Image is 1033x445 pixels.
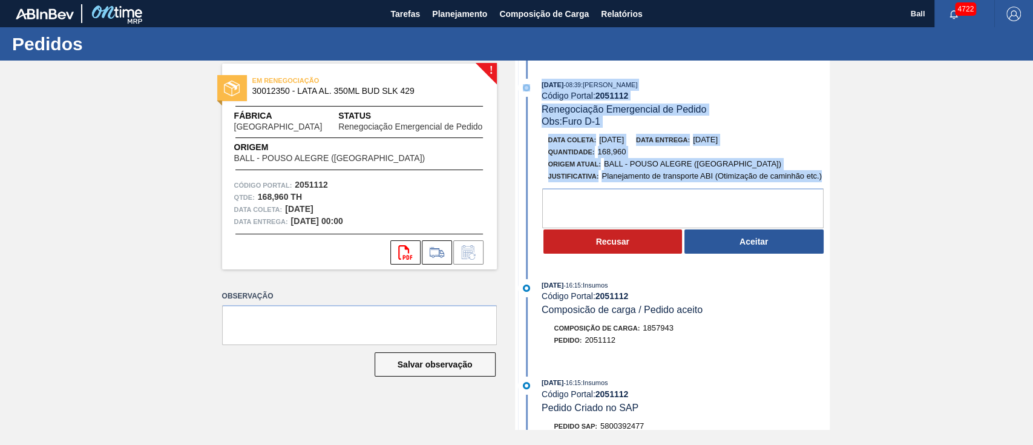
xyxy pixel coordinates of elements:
[548,160,601,168] span: Origem Atual:
[581,282,608,289] span: : Insumos
[542,305,703,315] span: Composicão de carga / Pedido aceito
[234,154,425,163] span: BALL - POUSO ALEGRE ([GEOGRAPHIC_DATA])
[285,204,313,214] strong: [DATE]
[564,82,581,88] span: - 08:39
[542,116,600,127] span: Obs: Furo D-1
[602,171,821,180] span: Planejamento de transporte ABI (Otimização de caminhão etc.)
[16,8,74,19] img: TNhmsLtSVTkK8tSr43FrP2fwEKptu5GPRR3wAAAABJRU5ErkJggg==
[564,282,581,289] span: - 16:15
[542,91,829,101] div: Código Portal:
[601,7,642,21] span: Relatórios
[453,240,484,265] div: Informar alteração no pedido
[375,352,496,377] button: Salvar observação
[564,380,581,386] span: - 16:15
[955,2,976,16] span: 4722
[604,159,781,168] span: BALL - POUSO ALEGRE ([GEOGRAPHIC_DATA])
[234,122,323,131] span: [GEOGRAPHIC_DATA]
[1006,7,1021,21] img: Logout
[234,179,292,191] span: Código Portal:
[390,240,421,265] div: Abrir arquivo PDF
[234,110,339,122] span: Fábrica
[598,147,626,156] span: 168,960
[291,216,343,226] strong: [DATE] 00:00
[548,173,599,180] span: Justificativa:
[234,141,459,154] span: Origem
[542,282,563,289] span: [DATE]
[12,37,227,51] h1: Pedidos
[554,325,640,332] span: Composição de Carga :
[548,136,597,143] span: Data coleta:
[684,229,824,254] button: Aceitar
[643,323,674,332] span: 1857943
[234,191,255,203] span: Qtde :
[595,91,629,101] strong: 2051112
[934,5,973,22] button: Notificações
[252,87,472,96] span: 30012350 - LATA AL. 350ML BUD SLK 429
[252,74,422,87] span: EM RENEGOCIAÇÃO
[523,285,530,292] img: atual
[258,192,302,202] strong: 168,960 TH
[523,84,530,91] img: atual
[542,403,638,413] span: Pedido Criado no SAP
[581,81,638,88] span: : [PERSON_NAME]
[234,203,283,216] span: Data coleta:
[599,135,624,144] span: [DATE]
[295,180,328,190] strong: 2051112
[600,421,644,430] span: 5800392477
[499,7,589,21] span: Composição de Carga
[542,291,829,301] div: Código Portal:
[542,104,706,114] span: Renegociação Emergencial de Pedido
[554,423,598,430] span: Pedido SAP:
[234,216,288,228] span: Data entrega:
[222,288,497,305] label: Observação
[338,110,484,122] span: Status
[595,389,629,399] strong: 2051112
[523,382,530,389] img: atual
[585,335,615,344] span: 2051112
[390,7,420,21] span: Tarefas
[422,240,452,265] div: Ir para Composição de Carga
[636,136,690,143] span: Data entrega:
[542,81,563,88] span: [DATE]
[542,389,829,399] div: Código Portal:
[554,337,582,344] span: Pedido :
[224,81,240,96] img: status
[542,379,563,386] span: [DATE]
[595,291,629,301] strong: 2051112
[581,379,608,386] span: : Insumos
[693,135,718,144] span: [DATE]
[338,122,482,131] span: Renegociação Emergencial de Pedido
[548,148,595,156] span: Quantidade :
[543,229,683,254] button: Recusar
[432,7,487,21] span: Planejamento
